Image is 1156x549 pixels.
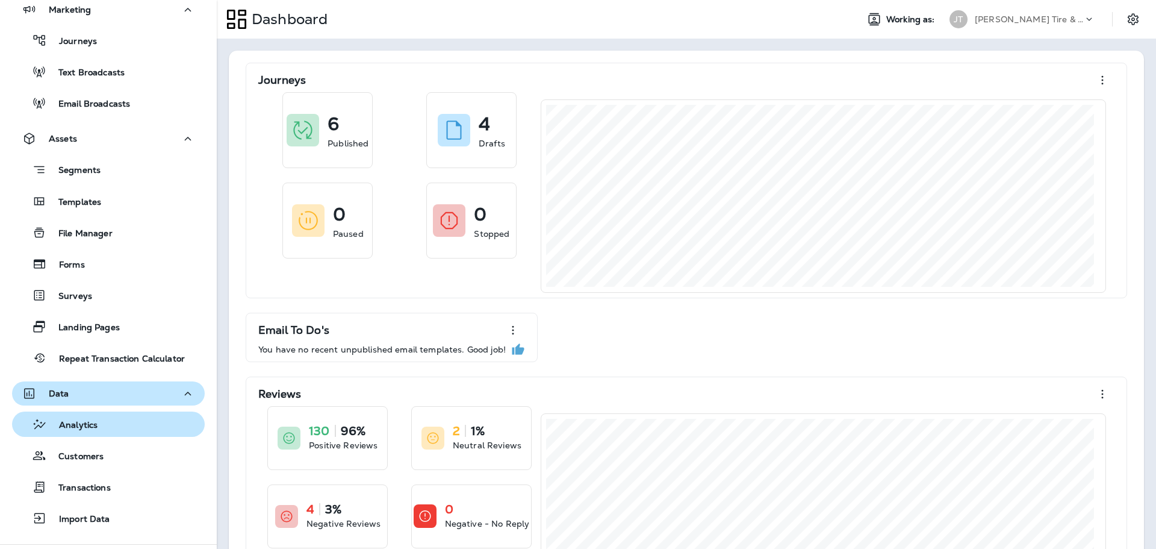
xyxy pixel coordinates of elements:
[49,134,77,143] p: Assets
[12,127,205,151] button: Assets
[12,474,205,500] button: Transactions
[12,506,205,531] button: Import Data
[46,291,92,303] p: Surveys
[46,67,125,79] p: Text Broadcasts
[258,324,329,336] p: Email To Do's
[46,99,130,110] p: Email Broadcasts
[325,503,341,515] p: 3%
[12,412,205,437] button: Analytics
[12,157,205,183] button: Segments
[328,137,368,149] p: Published
[47,354,185,365] p: Repeat Transaction Calculator
[474,228,509,240] p: Stopped
[258,388,301,400] p: Reviews
[479,137,505,149] p: Drafts
[309,425,329,437] p: 130
[453,439,521,451] p: Neutral Reviews
[49,389,69,398] p: Data
[12,251,205,277] button: Forms
[333,228,364,240] p: Paused
[341,425,365,437] p: 96%
[328,118,339,130] p: 6
[12,59,205,84] button: Text Broadcasts
[445,503,453,515] p: 0
[49,5,91,14] p: Marketing
[258,345,506,354] p: You have no recent unpublished email templates. Good job!
[46,322,120,334] p: Landing Pages
[47,420,98,431] p: Analytics
[1122,8,1144,30] button: Settings
[247,10,328,28] p: Dashboard
[46,165,101,177] p: Segments
[46,451,104,463] p: Customers
[975,14,1083,24] p: [PERSON_NAME] Tire & Auto
[12,283,205,308] button: Surveys
[12,314,205,339] button: Landing Pages
[306,503,314,515] p: 4
[12,28,205,53] button: Journeys
[46,197,101,209] p: Templates
[12,443,205,468] button: Customers
[445,518,530,530] p: Negative - No Reply
[258,74,306,86] p: Journeys
[12,381,205,406] button: Data
[12,90,205,116] button: Email Broadcasts
[12,189,205,214] button: Templates
[47,36,97,48] p: Journeys
[333,209,346,221] p: 0
[12,345,205,371] button: Repeat Transaction Calculator
[306,518,381,530] p: Negative Reviews
[47,514,110,525] p: Import Data
[47,260,85,271] p: Forms
[46,228,113,240] p: File Manager
[471,425,485,437] p: 1%
[453,425,460,437] p: 2
[479,118,490,130] p: 4
[46,483,111,494] p: Transactions
[309,439,378,451] p: Positive Reviews
[949,10,968,28] div: JT
[886,14,937,25] span: Working as:
[474,209,486,221] p: 0
[12,220,205,245] button: File Manager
